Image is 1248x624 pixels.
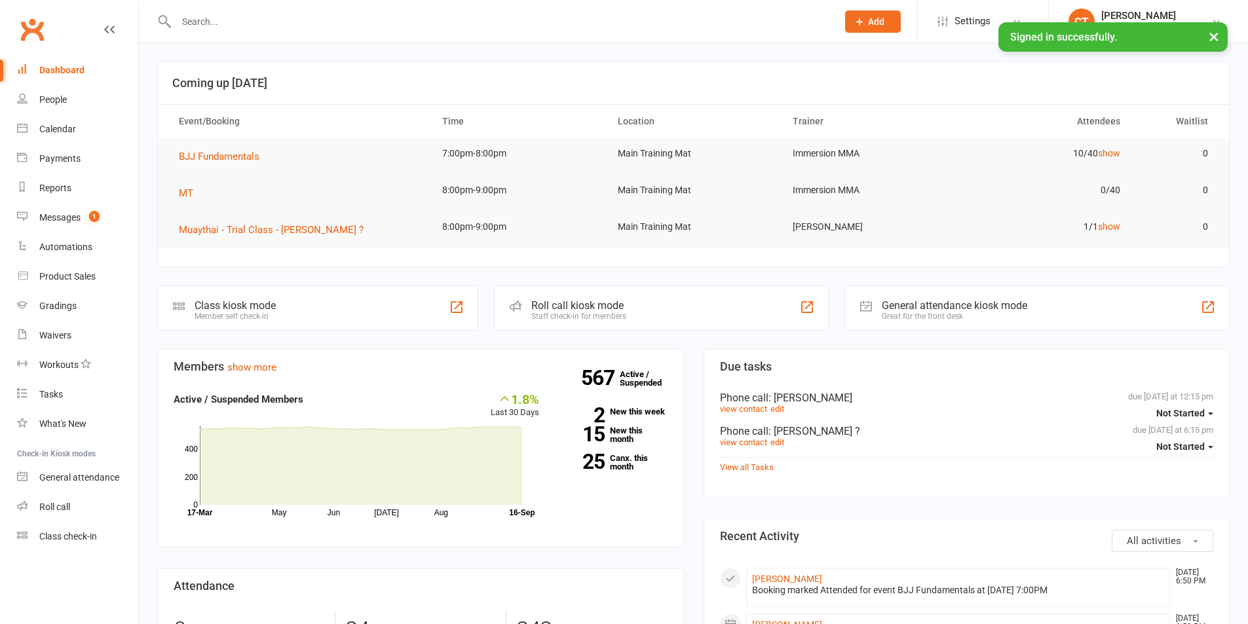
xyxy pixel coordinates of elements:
[17,321,138,350] a: Waivers
[179,185,202,201] button: MT
[868,16,884,27] span: Add
[720,404,767,414] a: view contact
[1068,9,1095,35] div: CT
[531,312,626,321] div: Staff check-in for members
[882,299,1027,312] div: General attendance kiosk mode
[1101,22,1211,33] div: Immersion MMA Ringwood
[17,115,138,144] a: Calendar
[559,452,605,471] strong: 25
[781,211,956,242] td: [PERSON_NAME]
[195,312,276,321] div: Member self check-in
[174,394,303,405] strong: Active / Suspended Members
[39,271,96,282] div: Product Sales
[606,105,782,138] th: Location
[1132,105,1220,138] th: Waitlist
[581,368,620,388] strong: 567
[956,138,1132,169] td: 10/40
[752,574,822,584] a: [PERSON_NAME]
[781,175,956,206] td: Immersion MMA
[39,389,63,399] div: Tasks
[17,350,138,380] a: Workouts
[620,360,677,397] a: 567Active / Suspended
[39,65,85,75] div: Dashboard
[559,407,668,416] a: 2New this week
[1156,435,1213,458] button: Not Started
[17,463,138,492] a: General attendance kiosk mode
[17,174,138,203] a: Reports
[1202,22,1226,50] button: ×
[17,232,138,262] a: Automations
[1112,530,1213,552] button: All activities
[39,472,119,483] div: General attendance
[720,462,774,472] a: View all Tasks
[179,187,193,199] span: MT
[720,360,1214,373] h3: Due tasks
[17,85,138,115] a: People
[559,405,605,425] strong: 2
[174,360,668,373] h3: Members
[720,392,1214,404] div: Phone call
[1098,148,1120,158] a: show
[39,301,77,311] div: Gradings
[956,175,1132,206] td: 0/40
[39,242,92,252] div: Automations
[1169,568,1213,585] time: [DATE] 6:50 PM
[1101,10,1211,22] div: [PERSON_NAME]
[430,105,606,138] th: Time
[89,211,100,222] span: 1
[1156,408,1205,418] span: Not Started
[167,105,430,138] th: Event/Booking
[781,105,956,138] th: Trainer
[39,153,81,164] div: Payments
[430,211,606,242] td: 8:00pm-9:00pm
[770,404,784,414] a: edit
[174,579,668,593] h3: Attendance
[17,380,138,409] a: Tasks
[179,224,364,236] span: Muaythai - Trial Class - [PERSON_NAME] ?
[179,151,259,162] span: BJJ Fundamentals
[606,211,782,242] td: Main Training Mat
[39,94,67,105] div: People
[956,211,1132,242] td: 1/1
[1132,175,1220,206] td: 0
[17,291,138,321] a: Gradings
[781,138,956,169] td: Immersion MMA
[17,492,138,522] a: Roll call
[720,437,767,447] a: view contact
[955,7,991,36] span: Settings
[430,175,606,206] td: 8:00pm-9:00pm
[39,124,76,134] div: Calendar
[1132,138,1220,169] td: 0
[491,392,539,406] div: 1.8%
[39,359,79,370] div: Workouts
[16,13,48,46] a: Clubworx
[956,105,1132,138] th: Attendees
[1010,31,1117,43] span: Signed in successfully.
[559,426,668,443] a: 15New this month
[491,392,539,420] div: Last 30 Days
[227,361,276,373] a: show more
[172,77,1215,90] h3: Coming up [DATE]
[882,312,1027,321] div: Great for the front desk
[752,585,1165,596] div: Booking marked Attended for event BJJ Fundamentals at [DATE] 7:00PM
[768,392,852,404] span: : [PERSON_NAME]
[39,531,97,541] div: Class check-in
[845,10,901,33] button: Add
[17,203,138,232] a: Messages 1
[39,212,81,223] div: Messages
[17,409,138,439] a: What's New
[1127,535,1181,547] span: All activities
[39,502,70,512] div: Roll call
[172,12,828,31] input: Search...
[559,424,605,444] strong: 15
[720,425,1214,437] div: Phone call
[606,138,782,169] td: Main Training Mat
[39,330,71,340] div: Waivers
[430,138,606,169] td: 7:00pm-8:00pm
[179,222,373,238] button: Muaythai - Trial Class - [PERSON_NAME] ?
[17,262,138,291] a: Product Sales
[179,149,269,164] button: BJJ Fundamentals
[1156,441,1205,452] span: Not Started
[39,418,86,429] div: What's New
[1098,221,1120,232] a: show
